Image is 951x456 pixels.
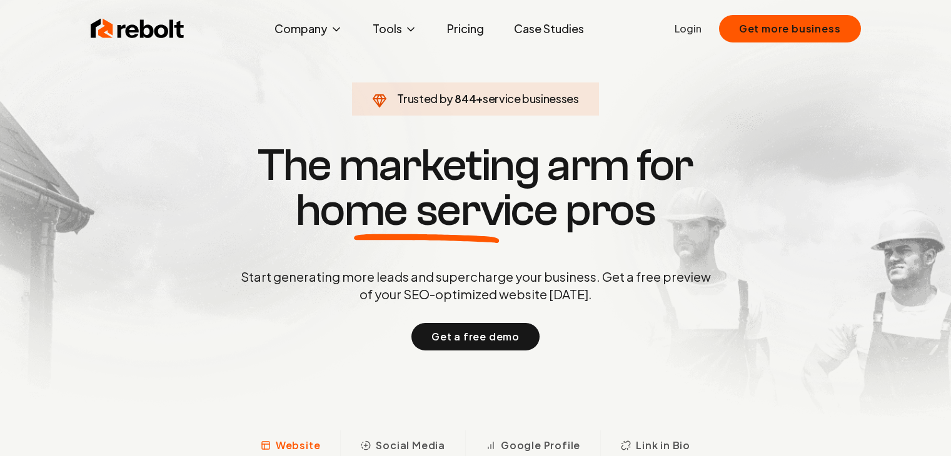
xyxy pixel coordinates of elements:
h1: The marketing arm for pros [176,143,776,233]
a: Case Studies [504,16,594,41]
span: home service [296,188,558,233]
span: Trusted by [397,91,453,106]
span: Social Media [376,438,445,453]
button: Get a free demo [411,323,540,350]
img: Rebolt Logo [91,16,184,41]
span: 844 [455,90,476,107]
button: Tools [363,16,427,41]
span: Google Profile [501,438,580,453]
span: service businesses [483,91,579,106]
p: Start generating more leads and supercharge your business. Get a free preview of your SEO-optimiz... [238,268,713,303]
span: Link in Bio [636,438,690,453]
a: Login [675,21,702,36]
span: Website [276,438,321,453]
button: Get more business [719,15,861,42]
button: Company [264,16,353,41]
span: + [476,91,483,106]
a: Pricing [437,16,494,41]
